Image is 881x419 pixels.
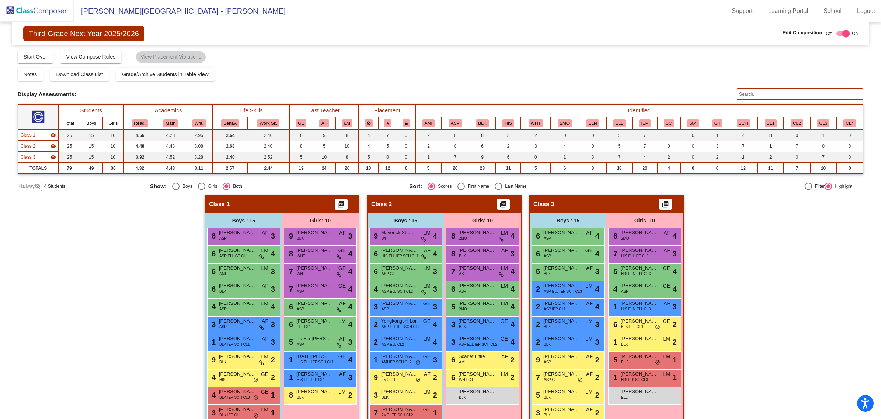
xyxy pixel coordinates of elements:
[469,163,496,174] td: 23
[422,119,435,127] button: AMI
[163,119,177,127] button: Math
[80,117,102,130] th: Boys
[595,248,599,259] span: 4
[680,163,706,174] td: 0
[209,201,230,208] span: Class 1
[80,141,102,152] td: 15
[784,163,810,174] td: 7
[501,247,508,254] span: AF
[289,117,313,130] th: Gillian Esping
[35,183,41,189] mat-icon: visibility_off
[359,141,378,152] td: 4
[21,154,35,161] span: Class 3
[230,183,242,190] div: Both
[50,132,56,138] mat-icon: visibility
[680,152,706,163] td: 0
[248,130,289,141] td: 2.40
[339,229,346,237] span: AF
[213,163,247,174] td: 2.57
[122,71,209,77] span: Grade/Archive Students in Table View
[680,117,706,130] th: 504 Plan
[397,130,415,141] td: 0
[810,163,837,174] td: 10
[289,141,313,152] td: 8
[382,253,419,259] span: HIS ELL IEP SCH CL1
[262,229,268,237] span: AF
[534,232,540,240] span: 6
[706,141,729,152] td: 3
[496,141,521,152] td: 2
[657,130,680,141] td: 1
[784,141,810,152] td: 7
[558,119,572,127] button: 2MO
[657,163,680,174] td: 4
[606,152,633,163] td: 7
[248,152,289,163] td: 2.52
[579,163,606,174] td: 3
[335,141,359,152] td: 10
[124,104,213,117] th: Academics
[116,68,215,81] button: Grade/Archive Students in Table View
[415,130,442,141] td: 2
[579,117,606,130] th: EL Newcomer
[415,163,442,174] td: 5
[50,68,109,81] button: Download Class List
[502,183,526,190] div: Last Name
[661,201,670,211] mat-icon: picture_as_pdf
[289,104,359,117] th: Last Teacher
[261,247,268,254] span: LM
[579,141,606,152] td: 0
[496,163,521,174] td: 11
[185,141,213,152] td: 3.08
[381,229,418,236] span: Maverick Strate
[729,130,758,141] td: 4
[381,247,418,254] span: [PERSON_NAME]
[657,141,680,152] td: 0
[469,141,496,152] td: 6
[459,229,495,236] span: [PERSON_NAME]
[664,119,674,127] button: SC
[378,117,397,130] th: Keep with students
[296,119,306,127] button: GE
[23,26,144,41] span: Third Grade Next Year 2025/2026
[24,71,37,77] span: Notes
[59,152,80,163] td: 25
[213,152,247,163] td: 2.40
[248,163,289,174] td: 2.44
[213,130,247,141] td: 2.64
[632,141,657,152] td: 7
[180,183,192,190] div: Boys
[378,141,397,152] td: 5
[595,230,599,242] span: 4
[282,213,359,228] div: Girls: 10
[80,130,102,141] td: 15
[836,117,863,130] th: Cluster 4
[59,141,80,152] td: 25
[529,119,543,127] button: WHT
[102,117,124,130] th: Girls
[21,143,35,149] span: Class 2
[213,141,247,152] td: 2.68
[606,117,633,130] th: English Language Learner
[248,141,289,152] td: 2.40
[826,30,832,37] span: Off
[335,130,359,141] td: 8
[50,154,56,160] mat-icon: visibility
[297,236,304,241] span: BLK
[784,117,810,130] th: Cluster 2
[372,232,378,240] span: 9
[409,183,422,190] span: Sort:
[219,253,248,259] span: ASP ELL GT CL1
[185,130,213,141] td: 2.96
[313,117,335,130] th: Abby Flekier
[706,117,729,130] th: Gifted and Talented
[271,248,275,259] span: 4
[469,130,496,141] td: 8
[441,117,469,130] th: Asian/Pacific Islander
[534,250,540,258] span: 6
[132,119,148,127] button: Read.
[659,199,672,210] button: Print Students Details
[397,163,415,174] td: 0
[185,163,213,174] td: 3.11
[712,119,722,127] button: GT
